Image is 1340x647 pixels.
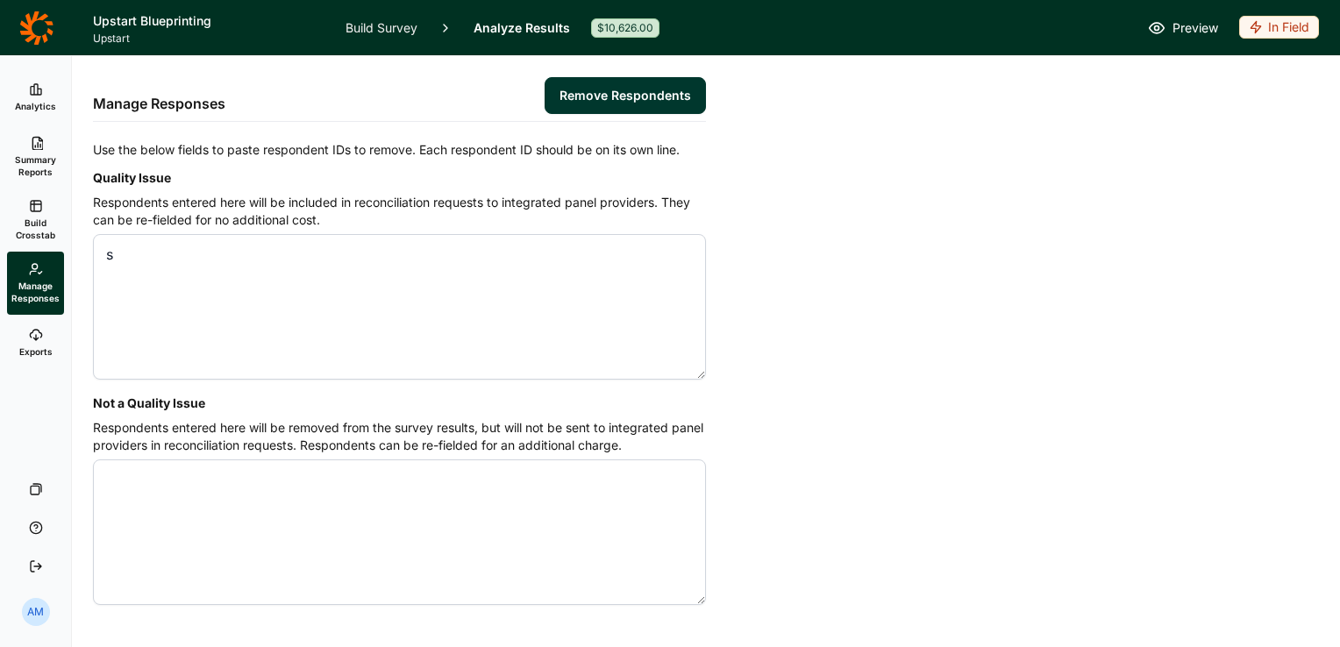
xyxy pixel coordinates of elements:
button: In Field [1239,16,1319,40]
a: Exports [7,315,64,371]
a: Build Crosstab [7,188,64,252]
span: Analytics [15,100,56,112]
button: Remove Respondents [545,77,706,114]
span: Exports [19,345,53,358]
a: Summary Reports [7,125,64,188]
a: Preview [1148,18,1218,39]
a: Manage Responses [7,252,64,315]
p: Respondents entered here will be removed from the survey results, but will not be sent to integra... [93,419,706,454]
span: Build Crosstab [14,217,57,241]
div: $10,626.00 [591,18,659,38]
div: In Field [1239,16,1319,39]
span: Summary Reports [14,153,57,178]
span: Manage Responses [11,280,60,304]
p: Respondents entered here will be included in reconciliation requests to integrated panel provider... [93,194,706,229]
h1: Upstart Blueprinting [93,11,324,32]
label: Quality Issue [93,170,171,185]
label: Not a Quality Issue [93,395,205,410]
span: Upstart [93,32,324,46]
p: Use the below fields to paste respondent IDs to remove. Each respondent ID should be on its own l... [93,139,706,160]
span: Preview [1172,18,1218,39]
a: Analytics [7,69,64,125]
div: AM [22,598,50,626]
h2: Manage Responses [93,93,225,114]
